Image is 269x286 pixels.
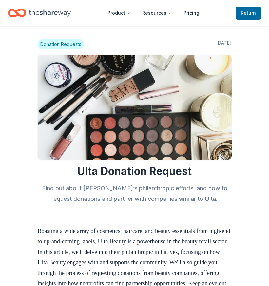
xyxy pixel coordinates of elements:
h2: Find out about [PERSON_NAME]’s philanthropic efforts, and how to request donations and partner wi... [38,183,232,204]
img: Image for Ulta Donation Request [38,55,232,160]
span: Donation Requests [38,39,84,49]
a: Return [236,7,261,20]
a: Pricing [178,7,204,20]
span: Return [241,9,256,17]
a: Home [8,5,71,21]
button: Resources [137,7,177,20]
button: Product [102,7,136,20]
nav: Main [102,5,204,21]
span: [DATE] [216,39,232,49]
h1: Ulta Donation Request [38,165,232,178]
